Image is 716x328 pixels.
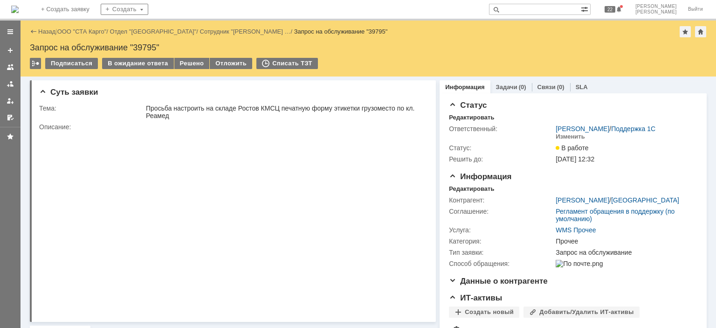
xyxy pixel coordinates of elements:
a: Заявки на командах [3,60,18,75]
a: Мои заявки [3,93,18,108]
a: SLA [576,84,588,91]
div: / [556,125,655,133]
img: logo [11,6,19,13]
div: Запрос на обслуживание "39795" [30,43,707,52]
img: По почте.png [556,260,603,267]
a: Отдел "[GEOGRAPHIC_DATA]" [110,28,197,35]
span: ИТ-активы [449,293,502,302]
div: Сделать домашней страницей [695,26,706,37]
a: Связи [537,84,556,91]
div: Работа с массовостью [30,58,41,69]
span: [PERSON_NAME] [635,9,677,15]
span: Информация [449,172,511,181]
a: [PERSON_NAME] [556,196,609,204]
div: Контрагент: [449,196,554,204]
div: Категория: [449,237,554,245]
div: Решить до: [449,155,554,163]
a: Назад [38,28,55,35]
div: | [55,28,57,35]
div: Способ обращения: [449,260,554,267]
span: Статус [449,101,487,110]
a: ООО "СТА Карго" [57,28,107,35]
div: Тип заявки: [449,249,554,256]
div: / [556,196,679,204]
a: Регламент обращения в поддержку (по умолчанию) [556,208,675,223]
div: Ответственный: [449,125,554,133]
div: / [110,28,200,35]
div: (0) [519,84,526,91]
a: Сотрудник "[PERSON_NAME] … [200,28,291,35]
span: Расширенный поиск [581,4,590,13]
span: [DATE] 12:32 [556,155,594,163]
div: Добавить в избранное [680,26,691,37]
div: Редактировать [449,185,494,193]
div: Редактировать [449,114,494,121]
div: (0) [557,84,565,91]
a: [GEOGRAPHIC_DATA] [611,196,679,204]
a: Поддержка 1С [611,125,655,133]
div: Изменить [556,133,585,140]
div: Прочее [556,237,693,245]
a: Задачи [496,84,517,91]
a: Создать заявку [3,43,18,58]
div: Услуга: [449,226,554,234]
div: Создать [101,4,148,15]
div: Запрос на обслуживание "39795" [294,28,388,35]
span: Данные о контрагенте [449,277,548,286]
div: Запрос на обслуживание [556,249,693,256]
a: Перейти на домашнюю страницу [11,6,19,13]
a: WMS Прочее [556,226,596,234]
div: Статус: [449,144,554,152]
div: / [200,28,294,35]
a: Заявки в моей ответственности [3,77,18,91]
span: В работе [556,144,588,152]
a: Мои согласования [3,110,18,125]
div: Тема: [39,105,144,112]
div: Описание: [39,123,425,131]
a: Информация [445,84,484,91]
div: Соглашение: [449,208,554,215]
div: Просьба настроить на складе Ростов КМСЦ печатную форму этикетки грузоместо по кл. Реамед [146,105,423,119]
div: / [57,28,110,35]
span: Суть заявки [39,88,98,97]
span: 22 [605,6,615,13]
a: [PERSON_NAME] [556,125,609,133]
span: [PERSON_NAME] [635,4,677,9]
